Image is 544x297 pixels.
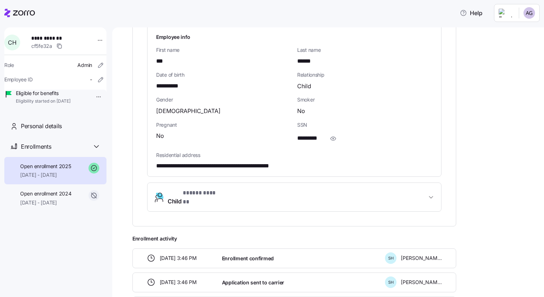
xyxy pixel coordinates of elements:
[20,199,71,206] span: [DATE] - [DATE]
[16,90,71,97] span: Eligible for benefits
[156,46,291,54] span: First name
[21,142,51,151] span: Enrollments
[523,7,535,19] img: 088685dd867378d7844e46458fca8a28
[156,121,291,129] span: Pregnant
[77,62,92,69] span: Admin
[8,40,16,45] span: C H
[4,62,14,69] span: Role
[156,33,432,41] h1: Employee info
[90,76,92,83] span: -
[4,76,33,83] span: Employee ID
[401,279,442,286] span: [PERSON_NAME]
[156,107,221,116] span: [DEMOGRAPHIC_DATA]
[297,107,305,116] span: No
[297,96,432,103] span: Smoker
[156,71,291,78] span: Date of birth
[16,98,71,104] span: Eligibility started on [DATE]
[222,279,284,286] span: Application sent to carrier
[160,255,197,262] span: [DATE] 3:46 PM
[454,6,488,20] button: Help
[168,189,221,206] span: Child
[388,256,394,260] span: S H
[460,9,482,17] span: Help
[132,235,456,242] span: Enrollment activity
[156,131,164,140] span: No
[156,96,291,103] span: Gender
[401,255,442,262] span: [PERSON_NAME]
[160,279,197,286] span: [DATE] 3:46 PM
[499,9,513,17] img: Employer logo
[297,82,311,91] span: Child
[20,163,71,170] span: Open enrollment 2025
[297,46,432,54] span: Last name
[31,42,52,50] span: cf5fe32a
[297,121,432,129] span: SSN
[222,255,274,262] span: Enrollment confirmed
[21,122,62,131] span: Personal details
[388,280,394,284] span: S H
[156,152,432,159] span: Residential address
[20,190,71,197] span: Open enrollment 2024
[297,71,432,78] span: Relationship
[20,171,71,179] span: [DATE] - [DATE]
